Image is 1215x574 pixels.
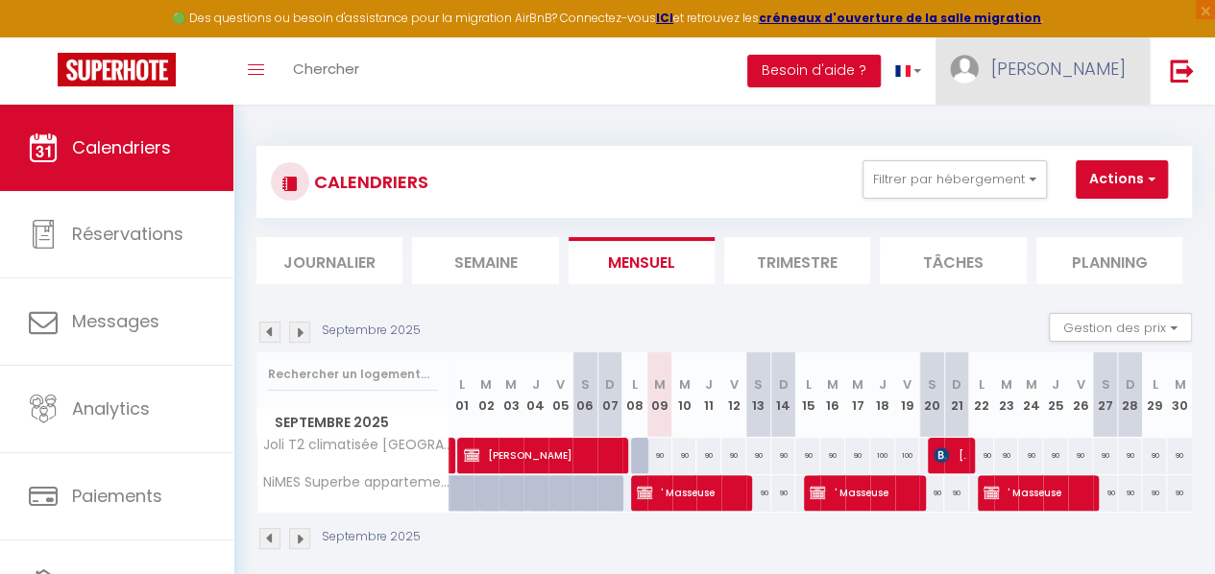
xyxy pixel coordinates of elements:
div: 90 [919,475,944,511]
div: 90 [647,438,672,473]
span: [PERSON_NAME] [464,437,616,473]
th: 03 [498,352,523,438]
th: 24 [1018,352,1043,438]
p: Septembre 2025 [322,322,421,340]
div: 100 [870,438,895,473]
span: ' Masseuse [637,474,741,511]
abbr: D [952,375,961,394]
abbr: M [1025,375,1036,394]
li: Mensuel [569,237,715,284]
div: 90 [1167,438,1192,473]
th: 21 [944,352,969,438]
abbr: S [928,375,936,394]
th: 29 [1142,352,1167,438]
abbr: S [1101,375,1109,394]
div: 90 [771,438,796,473]
div: 90 [1093,438,1118,473]
span: Analytics [72,396,150,420]
h3: CALENDRIERS [309,160,428,203]
span: [PERSON_NAME] [934,437,965,473]
div: 90 [1068,438,1093,473]
li: Trimestre [724,237,870,284]
div: 90 [1018,438,1043,473]
div: 90 [994,438,1019,473]
div: 90 [1142,475,1167,511]
th: 04 [523,352,548,438]
div: 90 [969,438,994,473]
abbr: M [480,375,492,394]
span: ' Masseuse [984,474,1087,511]
abbr: M [852,375,863,394]
div: 90 [746,438,771,473]
li: Semaine [412,237,558,284]
div: 90 [944,475,969,511]
abbr: V [1076,375,1084,394]
span: Chercher [293,59,359,79]
abbr: J [879,375,887,394]
li: Tâches [880,237,1026,284]
span: Réservations [72,222,183,246]
abbr: L [458,375,464,394]
th: 19 [895,352,920,438]
input: Rechercher un logement... [268,357,438,392]
button: Ouvrir le widget de chat LiveChat [15,8,73,65]
button: Actions [1076,160,1168,199]
abbr: V [903,375,911,394]
div: 100 [895,438,920,473]
th: 20 [919,352,944,438]
th: 07 [597,352,622,438]
a: créneaux d'ouverture de la salle migration [759,10,1041,26]
div: 90 [746,475,771,511]
th: 12 [721,352,746,438]
button: Gestion des prix [1049,313,1192,342]
th: 27 [1093,352,1118,438]
th: 09 [647,352,672,438]
th: 06 [572,352,597,438]
abbr: V [729,375,738,394]
li: Planning [1036,237,1182,284]
abbr: S [581,375,590,394]
div: 90 [1093,475,1118,511]
abbr: L [1152,375,1157,394]
div: 90 [820,438,845,473]
div: 90 [845,438,870,473]
abbr: J [532,375,540,394]
abbr: S [754,375,763,394]
abbr: D [605,375,615,394]
div: 90 [1167,475,1192,511]
p: Septembre 2025 [322,528,421,546]
abbr: L [979,375,984,394]
img: logout [1170,59,1194,83]
a: ICI [656,10,673,26]
div: 90 [672,438,697,473]
abbr: M [505,375,517,394]
span: Calendriers [72,135,171,159]
span: Paiements [72,484,162,508]
abbr: M [1174,375,1185,394]
a: ... [PERSON_NAME] [936,37,1150,105]
th: 11 [696,352,721,438]
div: 90 [1118,475,1143,511]
span: Joli T2 climatisée [GEOGRAPHIC_DATA] et centre ville [260,438,452,452]
span: Messages [72,309,159,333]
abbr: M [1001,375,1012,394]
th: 28 [1118,352,1143,438]
abbr: M [678,375,690,394]
img: ... [950,55,979,84]
th: 15 [795,352,820,438]
abbr: J [705,375,713,394]
span: Septembre 2025 [257,409,449,437]
th: 25 [1043,352,1068,438]
button: Besoin d'aide ? [747,55,881,87]
th: 17 [845,352,870,438]
div: 90 [1118,438,1143,473]
th: 18 [870,352,895,438]
th: 14 [771,352,796,438]
th: 10 [672,352,697,438]
abbr: L [632,375,638,394]
th: 16 [820,352,845,438]
li: Journalier [256,237,402,284]
img: Super Booking [58,53,176,86]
